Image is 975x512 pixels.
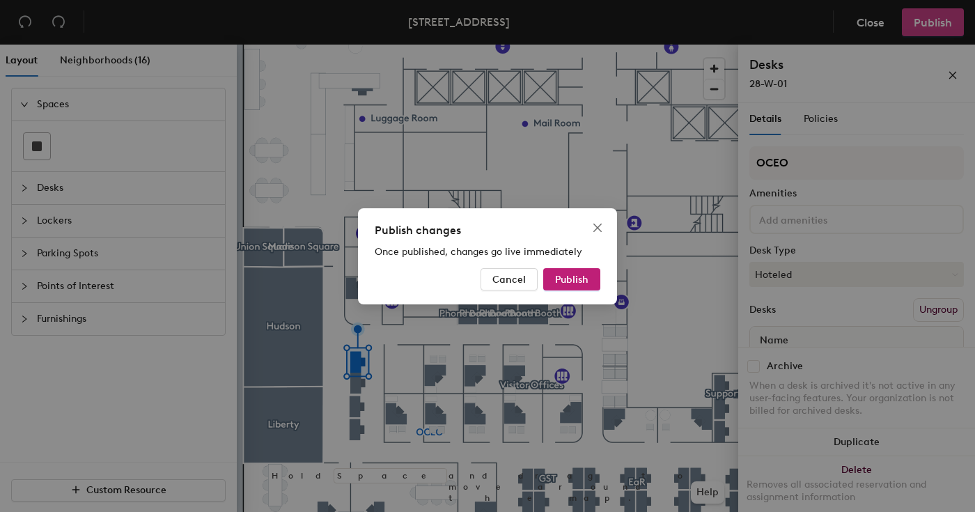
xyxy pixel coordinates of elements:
[492,273,526,285] span: Cancel
[481,268,538,290] button: Cancel
[592,222,603,233] span: close
[586,222,609,233] span: Close
[375,222,600,239] div: Publish changes
[555,273,588,285] span: Publish
[543,268,600,290] button: Publish
[586,217,609,239] button: Close
[375,246,582,258] span: Once published, changes go live immediately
